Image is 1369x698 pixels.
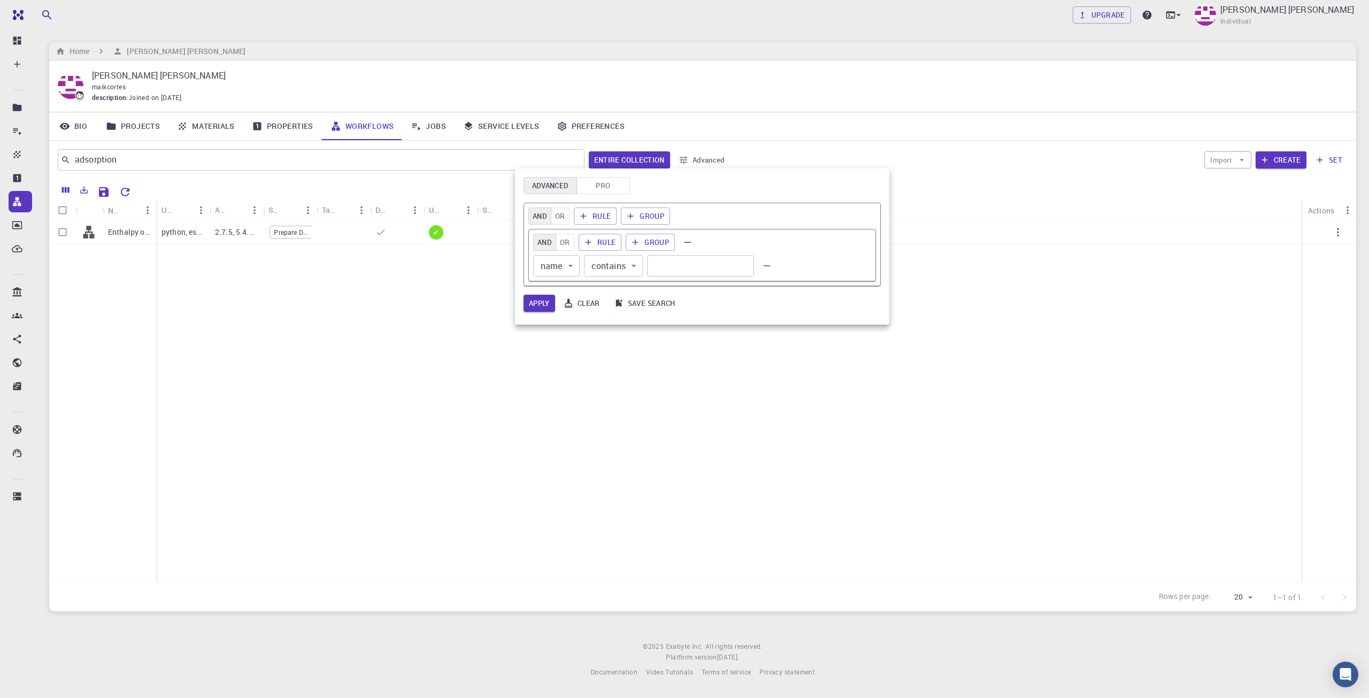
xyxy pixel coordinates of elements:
button: or [551,208,570,225]
button: Rule [574,208,617,225]
button: Remove rule [758,257,775,274]
button: or [556,234,574,251]
button: Advanced [524,177,577,194]
span: Support [21,7,60,17]
button: and [528,208,551,225]
div: combinator [533,234,574,251]
button: Group [626,234,675,251]
button: Pro [576,177,630,194]
button: Group [621,208,670,225]
button: Apply [524,295,555,312]
div: name [533,255,580,277]
div: contains [584,255,643,277]
button: Save search [610,295,681,312]
div: Open Intercom Messenger [1333,662,1358,687]
button: Rule [579,234,622,251]
button: Clear [559,295,605,312]
div: Value [647,255,754,277]
div: combinator [528,208,570,225]
button: Remove group [679,234,696,251]
div: Platform [524,177,630,194]
button: and [533,234,556,251]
